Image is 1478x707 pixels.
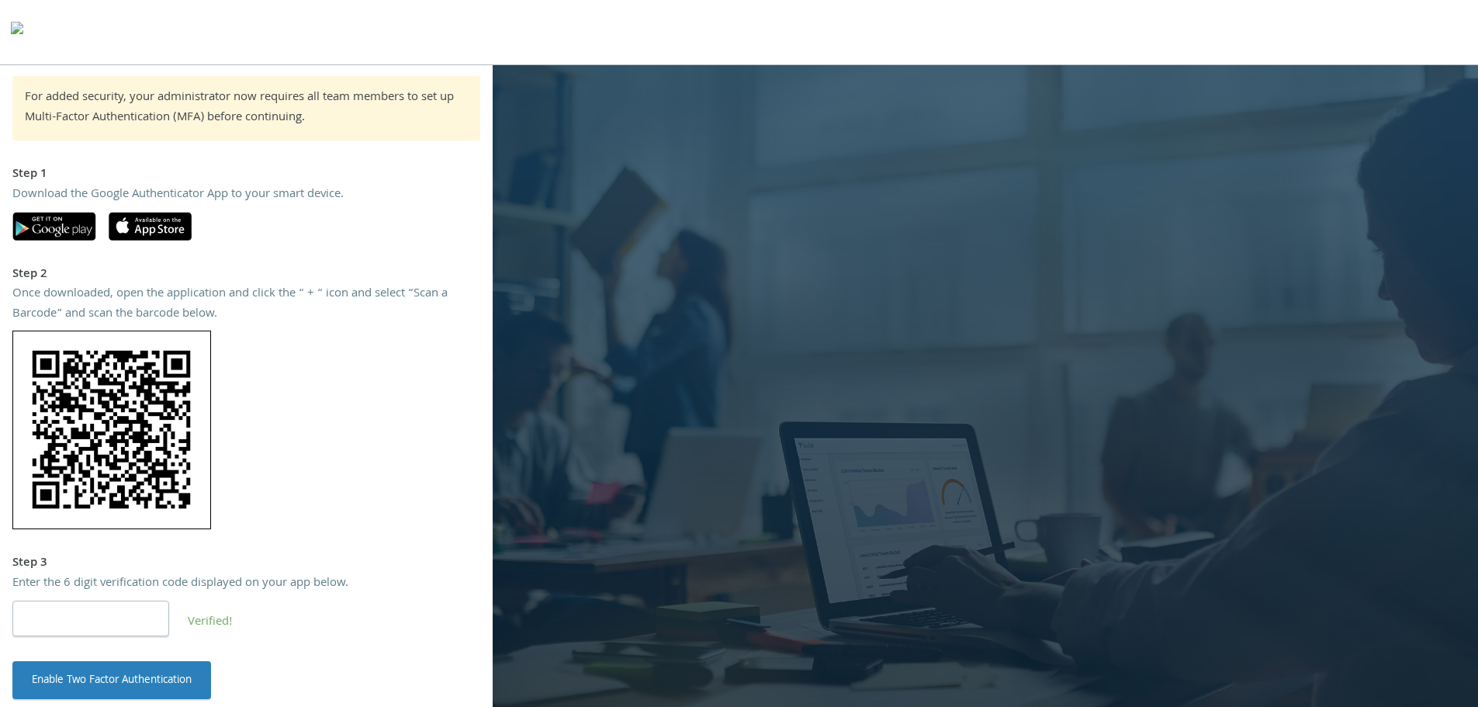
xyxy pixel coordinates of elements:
[12,285,480,324] div: Once downloaded, open the application and click the “ + “ icon and select “Scan a Barcode” and sc...
[12,661,211,698] button: Enable Two Factor Authentication
[25,88,468,128] div: For added security, your administrator now requires all team members to set up Multi-Factor Authe...
[12,265,47,285] strong: Step 2
[12,212,96,241] img: google-play.svg
[11,16,23,47] img: todyl-logo-dark.svg
[12,331,211,529] img: xiG5F5zDf4TAAAAAElFTkSuQmCC
[12,185,480,206] div: Download the Google Authenticator App to your smart device.
[12,553,47,574] strong: Step 3
[109,212,192,241] img: apple-app-store.svg
[188,612,233,632] span: Verified!
[12,574,480,594] div: Enter the 6 digit verification code displayed on your app below.
[12,165,47,185] strong: Step 1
